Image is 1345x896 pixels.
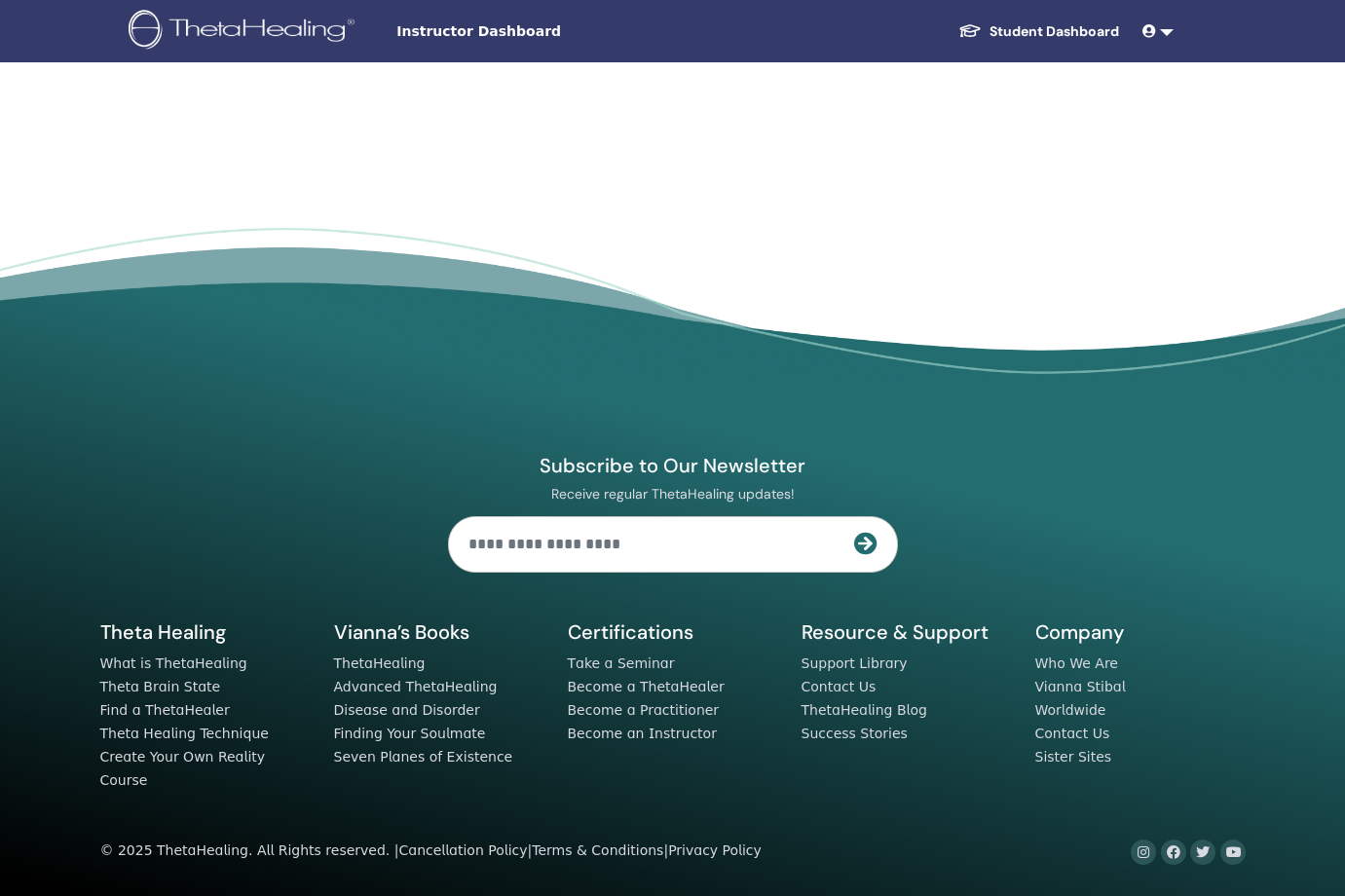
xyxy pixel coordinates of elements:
[668,842,762,858] a: Privacy Policy
[129,10,361,54] img: logo.png
[448,485,898,503] p: Receive regular ThetaHealing updates!
[568,726,717,741] a: Become an Instructor
[568,679,725,694] a: Become a ThetaHealer
[568,655,675,671] a: Take a Seminar
[958,22,982,39] img: graduation-cap-white.svg
[802,655,908,671] a: Support Library
[1035,679,1126,694] a: Vianna Stibal
[334,726,486,741] a: Finding Your Soulmate
[1035,726,1110,741] a: Contact Us
[100,749,266,788] a: Create Your Own Reality Course
[568,702,720,718] a: Become a Practitioner
[568,619,778,645] h5: Certifications
[1035,655,1118,671] a: Who We Are
[532,842,663,858] a: Terms & Conditions
[100,702,230,718] a: Find a ThetaHealer
[802,702,927,718] a: ThetaHealing Blog
[100,726,269,741] a: Theta Healing Technique
[398,842,527,858] a: Cancellation Policy
[334,679,498,694] a: Advanced ThetaHealing
[334,655,426,671] a: ThetaHealing
[334,749,513,765] a: Seven Planes of Existence
[396,21,689,42] span: Instructor Dashboard
[334,702,480,718] a: Disease and Disorder
[100,679,221,694] a: Theta Brain State
[802,679,877,694] a: Contact Us
[1035,749,1112,765] a: Sister Sites
[100,655,247,671] a: What is ThetaHealing
[100,840,762,863] div: © 2025 ThetaHealing. All Rights reserved. | | |
[1035,619,1246,645] h5: Company
[943,14,1135,50] a: Student Dashboard
[100,619,311,645] h5: Theta Healing
[448,453,898,478] h4: Subscribe to Our Newsletter
[1035,702,1106,718] a: Worldwide
[802,619,1012,645] h5: Resource & Support
[802,726,908,741] a: Success Stories
[334,619,544,645] h5: Vianna’s Books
